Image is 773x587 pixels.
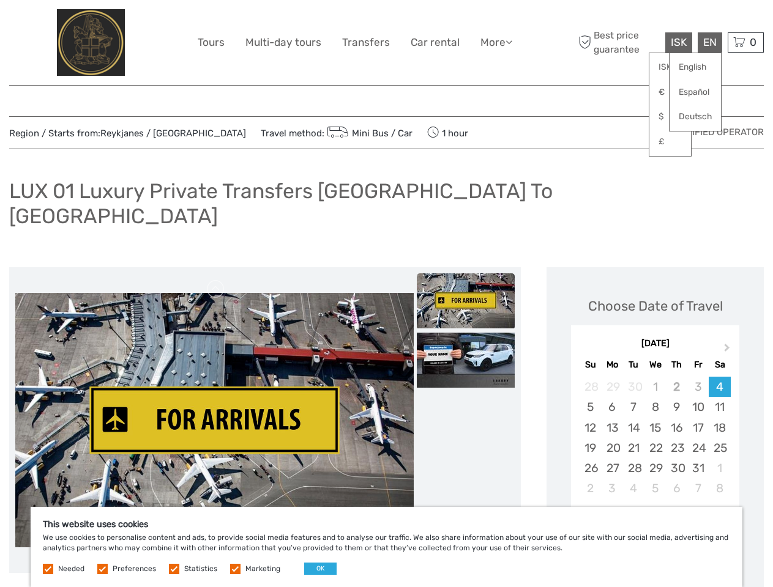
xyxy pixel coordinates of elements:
[261,124,413,141] span: Travel method:
[17,21,138,31] p: We're away right now. Please check back later!
[245,34,321,51] a: Multi-day tours
[411,34,460,51] a: Car rental
[602,418,623,438] div: Choose Monday, October 13th, 2025
[580,418,601,438] div: Choose Sunday, October 12th, 2025
[15,293,414,548] img: d17cabca94be4cdf9a944f0c6cf5d444_main_slider.jpg
[31,507,742,587] div: We use cookies to personalise content and ads, to provide social media features and to analyse ou...
[602,478,623,498] div: Choose Monday, November 3rd, 2025
[644,356,666,373] div: We
[245,564,280,574] label: Marketing
[9,127,246,140] span: Region / Starts from:
[580,458,601,478] div: Choose Sunday, October 26th, 2025
[575,29,662,56] span: Best price guarantee
[623,356,644,373] div: Tu
[666,397,687,417] div: Choose Thursday, October 9th, 2025
[184,564,217,574] label: Statistics
[649,56,691,78] a: ISK
[687,458,709,478] div: Choose Friday, October 31st, 2025
[666,418,687,438] div: Choose Thursday, October 16th, 2025
[623,418,644,438] div: Choose Tuesday, October 14th, 2025
[417,273,515,328] img: d17cabca94be4cdf9a944f0c6cf5d444_slider_thumbnail.jpg
[58,564,84,574] label: Needed
[623,397,644,417] div: Choose Tuesday, October 7th, 2025
[709,438,730,458] div: Choose Saturday, October 25th, 2025
[670,81,721,103] a: Español
[698,32,722,53] div: EN
[649,81,691,103] a: €
[141,19,155,34] button: Open LiveChat chat widget
[709,377,730,397] div: Choose Saturday, October 4th, 2025
[480,34,512,51] a: More
[623,438,644,458] div: Choose Tuesday, October 21st, 2025
[649,131,691,153] a: £
[687,377,709,397] div: Not available Friday, October 3rd, 2025
[687,418,709,438] div: Choose Friday, October 17th, 2025
[580,356,601,373] div: Su
[709,356,730,373] div: Sa
[748,36,758,48] span: 0
[602,356,623,373] div: Mo
[580,478,601,498] div: Choose Sunday, November 2nd, 2025
[687,438,709,458] div: Choose Friday, October 24th, 2025
[670,106,721,128] a: Deutsch
[687,478,709,498] div: Choose Friday, November 7th, 2025
[687,356,709,373] div: Fr
[644,478,666,498] div: Choose Wednesday, November 5th, 2025
[588,297,723,316] div: Choose Date of Travel
[9,179,764,228] h1: LUX 01 Luxury Private Transfers [GEOGRAPHIC_DATA] To [GEOGRAPHIC_DATA]
[687,397,709,417] div: Choose Friday, October 10th, 2025
[666,478,687,498] div: Choose Thursday, November 6th, 2025
[644,418,666,438] div: Choose Wednesday, October 15th, 2025
[100,128,246,139] a: Reykjanes / [GEOGRAPHIC_DATA]
[709,418,730,438] div: Choose Saturday, October 18th, 2025
[666,438,687,458] div: Choose Thursday, October 23rd, 2025
[324,128,413,139] a: Mini Bus / Car
[602,377,623,397] div: Not available Monday, September 29th, 2025
[602,397,623,417] div: Choose Monday, October 6th, 2025
[57,9,125,76] img: City Center Hotel
[198,34,225,51] a: Tours
[113,564,156,574] label: Preferences
[580,377,601,397] div: Not available Sunday, September 28th, 2025
[580,397,601,417] div: Choose Sunday, October 5th, 2025
[644,458,666,478] div: Choose Wednesday, October 29th, 2025
[427,124,468,141] span: 1 hour
[571,338,739,350] div: [DATE]
[719,341,738,360] button: Next Month
[602,458,623,478] div: Choose Monday, October 27th, 2025
[666,458,687,478] div: Choose Thursday, October 30th, 2025
[644,438,666,458] div: Choose Wednesday, October 22nd, 2025
[644,377,666,397] div: Not available Wednesday, October 1st, 2025
[602,438,623,458] div: Choose Monday, October 20th, 2025
[342,34,390,51] a: Transfers
[417,333,515,388] img: 16fb447c7d50440eaa484c9a0dbf045b_slider_thumbnail.jpeg
[709,458,730,478] div: Choose Saturday, November 1st, 2025
[623,377,644,397] div: Not available Tuesday, September 30th, 2025
[623,458,644,478] div: Choose Tuesday, October 28th, 2025
[304,563,337,575] button: OK
[709,478,730,498] div: Choose Saturday, November 8th, 2025
[575,377,735,498] div: month 2025-10
[649,106,691,128] a: $
[670,56,721,78] a: English
[709,397,730,417] div: Choose Saturday, October 11th, 2025
[644,397,666,417] div: Choose Wednesday, October 8th, 2025
[674,126,764,139] span: Verified Operator
[43,519,730,530] h5: This website uses cookies
[666,356,687,373] div: Th
[666,377,687,397] div: Not available Thursday, October 2nd, 2025
[580,438,601,458] div: Choose Sunday, October 19th, 2025
[671,36,687,48] span: ISK
[623,478,644,498] div: Choose Tuesday, November 4th, 2025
